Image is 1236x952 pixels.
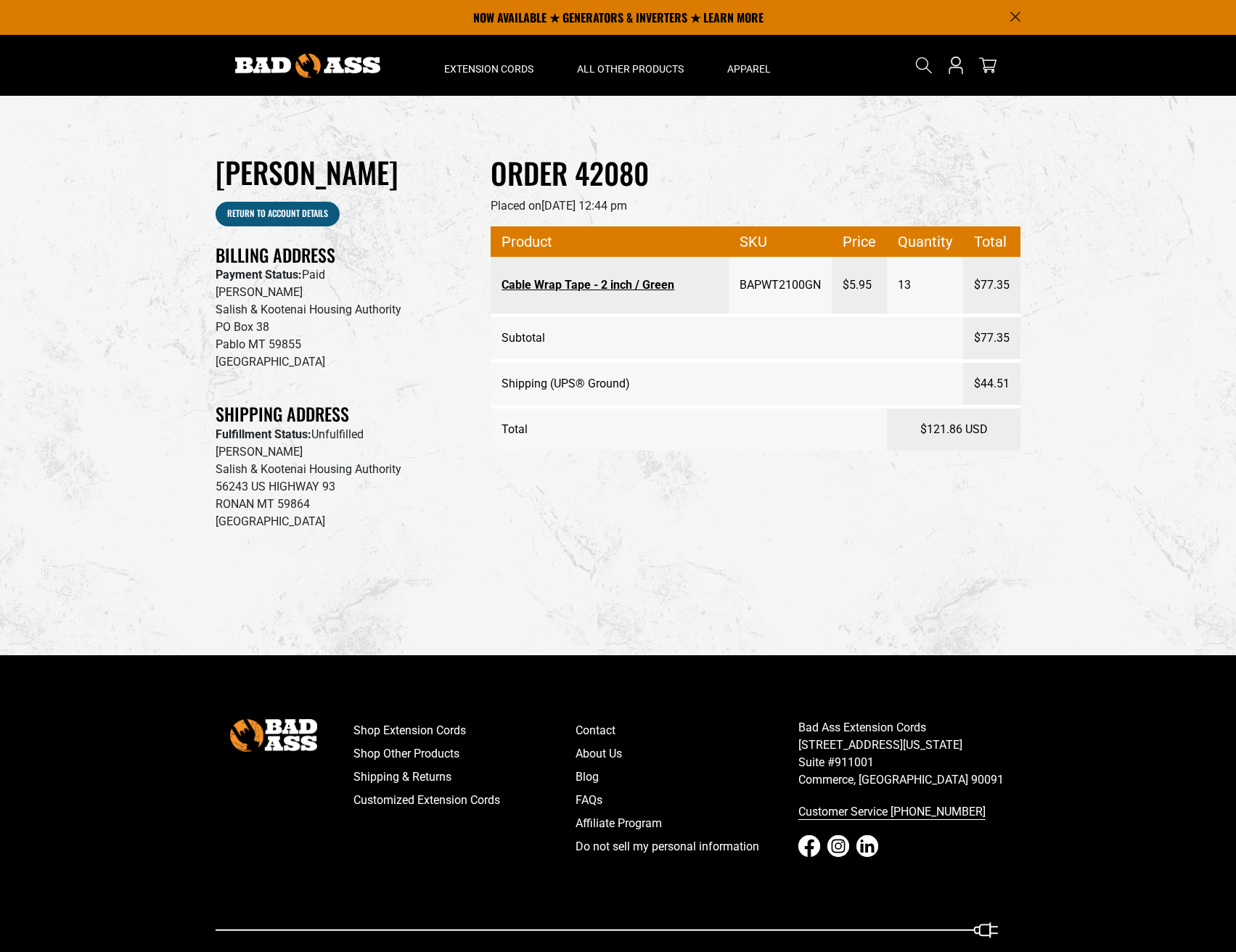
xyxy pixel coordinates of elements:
a: FAQs [576,789,798,812]
summary: Extension Cords [422,35,555,96]
span: $121.86 USD [920,409,988,450]
span: Subtotal [502,318,545,358]
time: [DATE] 12:44 pm [541,199,627,213]
p: [PERSON_NAME] Salish & Kootenai Housing Authority PO Box 38 Pablo MT 59855 [GEOGRAPHIC_DATA] [216,284,470,371]
a: Shop Other Products [353,742,576,766]
span: 13 [898,265,911,305]
span: $44.51 [974,364,1010,404]
img: Bad Ass Extension Cords [230,719,317,752]
a: Shop Extension Cords [353,719,576,742]
span: BAPWT2100GN [740,265,821,305]
span: Total [974,227,1010,256]
span: Apparel [727,62,771,75]
summary: Apparel [705,35,793,96]
strong: Payment Status: [216,268,302,282]
a: Shipping & Returns [353,766,576,789]
span: Quantity [898,227,952,256]
p: [PERSON_NAME] Salish & Kootenai Housing Authority 56243 US HIGHWAY 93 RONAN MT 59864 [GEOGRAPHIC_... [216,443,470,530]
span: Product [502,227,718,256]
p: Unfulfilled [216,426,470,443]
a: Customized Extension Cords [353,789,576,812]
strong: Fulfillment Status: [216,427,311,441]
a: Affiliate Program [576,812,798,835]
span: $77.35 [974,265,1010,305]
span: Total [502,409,528,450]
span: $5.95 [843,265,872,305]
img: Bad Ass Extension Cords [235,54,380,78]
span: All Other Products [577,62,684,75]
a: Contact [576,719,798,742]
a: About Us [576,742,798,766]
span: Shipping (UPS® Ground) [502,364,630,404]
summary: All Other Products [555,35,705,96]
h1: [PERSON_NAME] [216,154,470,190]
p: Bad Ass Extension Cords [STREET_ADDRESS][US_STATE] Suite #911001 Commerce, [GEOGRAPHIC_DATA] 90091 [798,719,1021,789]
span: Price [843,227,876,256]
summary: Search [912,54,936,77]
span: SKU [740,227,821,256]
h2: Order 42080 [491,154,1020,192]
a: Return to Account details [216,202,340,226]
a: Cable Wrap Tape - 2 inch / Green [502,272,674,298]
a: Do not sell my personal information [576,835,798,858]
a: Customer Service [PHONE_NUMBER] [798,800,1021,824]
h2: Shipping Address [216,403,470,425]
p: Placed on [491,197,1020,215]
p: Paid [216,266,470,284]
span: Extension Cords [444,62,533,75]
h2: Billing Address [216,244,470,266]
a: Blog [576,766,798,789]
span: $77.35 [974,318,1010,358]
